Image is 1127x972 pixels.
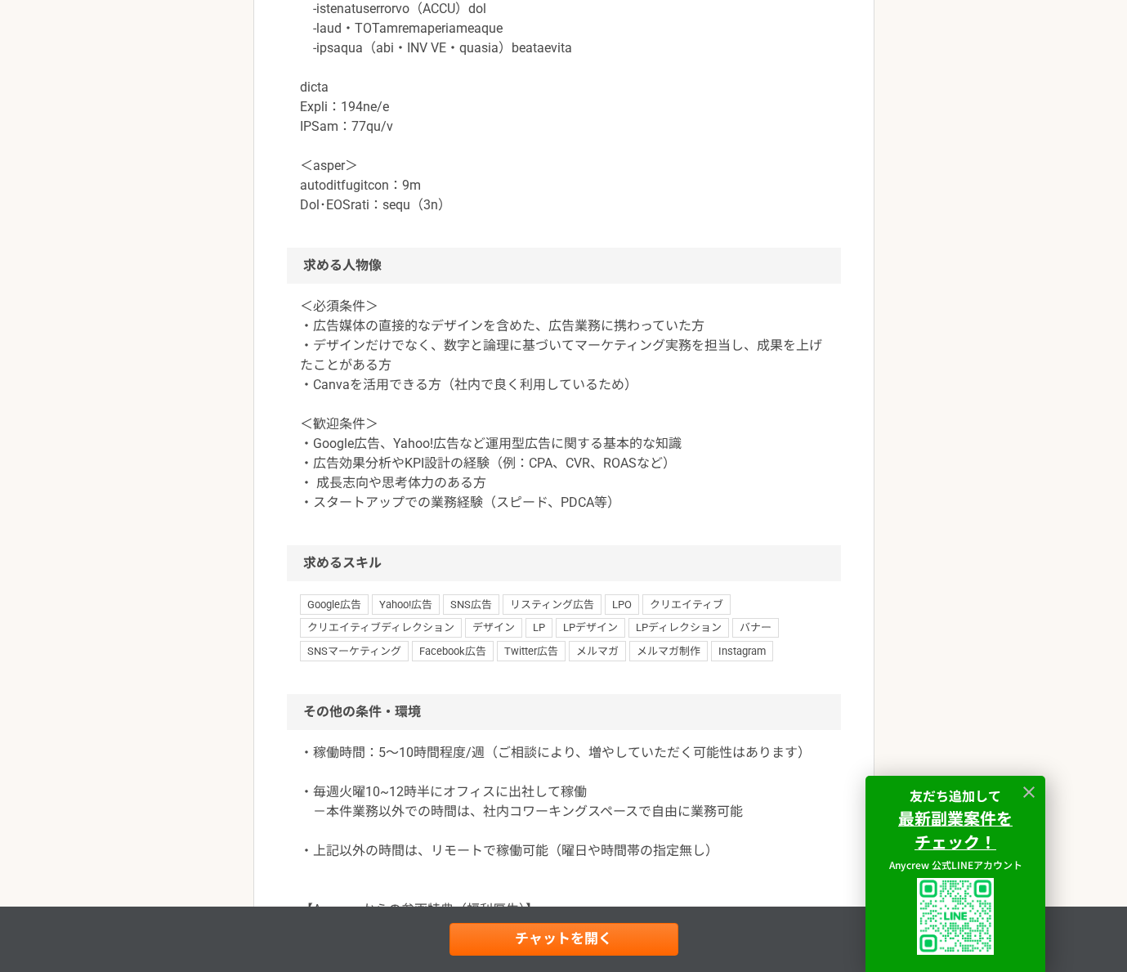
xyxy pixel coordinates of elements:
span: デザイン [465,618,522,638]
h2: 求める人物像 [287,248,841,284]
span: LPデザイン [556,618,625,638]
strong: チェック！ [915,830,996,853]
span: Instagram [711,641,773,661]
span: LPO [605,594,639,614]
span: LP [525,618,552,638]
span: リスティング広告 [503,594,602,614]
strong: 最新副業案件を [898,806,1013,830]
span: Yahoo!広告 [372,594,440,614]
span: Twitter広告 [497,641,566,661]
h2: その他の条件・環境 [287,694,841,730]
span: Facebook広告 [412,641,494,661]
span: Google広告 [300,594,369,614]
span: SNSマーケティング [300,641,409,661]
a: 最新副業案件を [898,809,1013,829]
span: メルマガ [569,641,626,661]
span: バナー [732,618,779,638]
img: uploaded%2F9x3B4GYyuJhK5sXzQK62fPT6XL62%2F_1i3i91es70ratxpc0n6.png [917,878,994,955]
h2: 求めるスキル [287,545,841,581]
a: チェック！ [915,833,996,853]
strong: 友だち追加して [910,786,1001,805]
span: Anycrew 公式LINEアカウント [889,858,1022,871]
span: クリエイティブ [642,594,731,614]
p: ＜必須条件＞ ・広告媒体の直接的なデザインを含めた、広告業務に携わっていた方 ・デザインだけでなく、数字と論理に基づいてマーケティング実務を担当し、成果を上げたことがある方 ・Canvaを活用で... [300,297,828,513]
span: SNS広告 [443,594,499,614]
span: メルマガ制作 [629,641,708,661]
a: チャットを開く [449,923,678,956]
span: LPディレクション [628,618,729,638]
span: クリエイティブディレクション [300,618,462,638]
